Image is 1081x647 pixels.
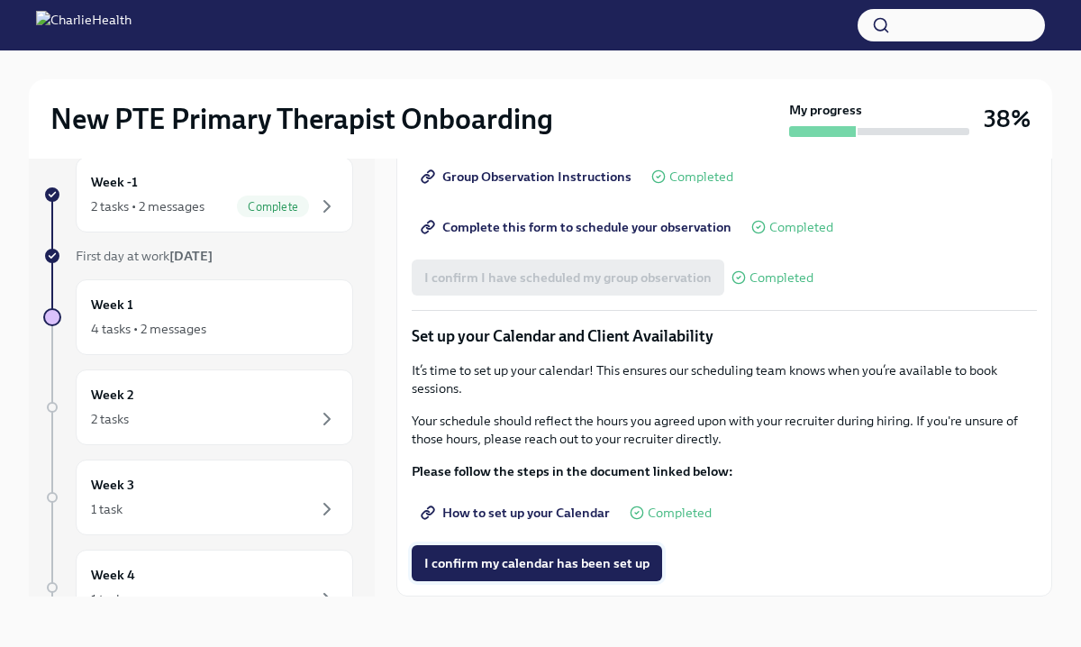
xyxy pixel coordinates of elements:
p: Set up your Calendar and Client Availability [412,325,1037,347]
a: Week 14 tasks • 2 messages [43,279,353,355]
div: 1 task [91,590,123,608]
a: How to set up your Calendar [412,495,622,531]
span: Completed [648,506,712,520]
a: Week 31 task [43,460,353,535]
div: 4 tasks • 2 messages [91,320,206,338]
span: Completed [769,221,833,234]
div: 2 tasks • 2 messages [91,197,204,215]
p: Your schedule should reflect the hours you agreed upon with your recruiter during hiring. If you'... [412,412,1037,448]
div: 1 task [91,500,123,518]
span: How to set up your Calendar [424,504,610,522]
a: First day at work[DATE] [43,247,353,265]
img: CharlieHealth [36,11,132,40]
span: Complete this form to schedule your observation [424,218,731,236]
div: 2 tasks [91,410,129,428]
span: I confirm my calendar has been set up [424,554,650,572]
strong: My progress [789,101,862,119]
h6: Week 2 [91,385,134,405]
a: Week 22 tasks [43,369,353,445]
button: I confirm my calendar has been set up [412,545,662,581]
strong: Please follow the steps in the document linked below: [412,463,733,479]
a: Week -12 tasks • 2 messagesComplete [43,157,353,232]
span: Completed [749,271,813,285]
a: Week 41 task [43,550,353,625]
span: First day at work [76,248,213,264]
a: Complete this form to schedule your observation [412,209,744,245]
span: Complete [237,200,309,214]
a: Group Observation Instructions [412,159,644,195]
h6: Week 1 [91,295,133,314]
h6: Week 3 [91,475,134,495]
h6: Week 4 [91,565,135,585]
strong: [DATE] [169,248,213,264]
h2: New PTE Primary Therapist Onboarding [50,101,553,137]
span: Group Observation Instructions [424,168,631,186]
span: Completed [669,170,733,184]
h3: 38% [984,103,1031,135]
h6: Week -1 [91,172,138,192]
p: It’s time to set up your calendar! This ensures our scheduling team knows when you’re available t... [412,361,1037,397]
